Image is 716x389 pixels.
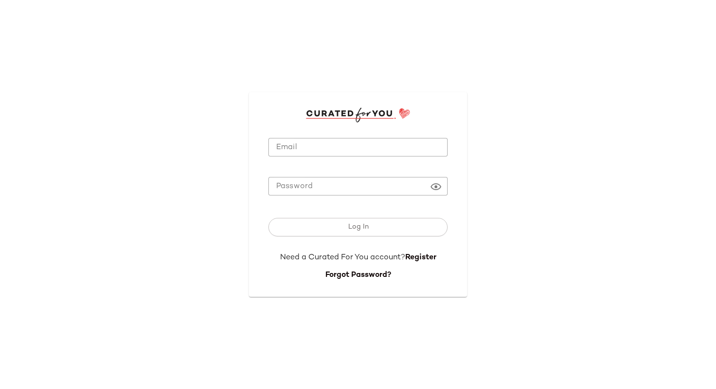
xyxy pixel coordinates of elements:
[280,253,405,262] span: Need a Curated For You account?
[347,223,368,231] span: Log In
[306,108,411,122] img: cfy_login_logo.DGdB1djN.svg
[405,253,436,262] a: Register
[268,218,448,236] button: Log In
[325,271,391,279] a: Forgot Password?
